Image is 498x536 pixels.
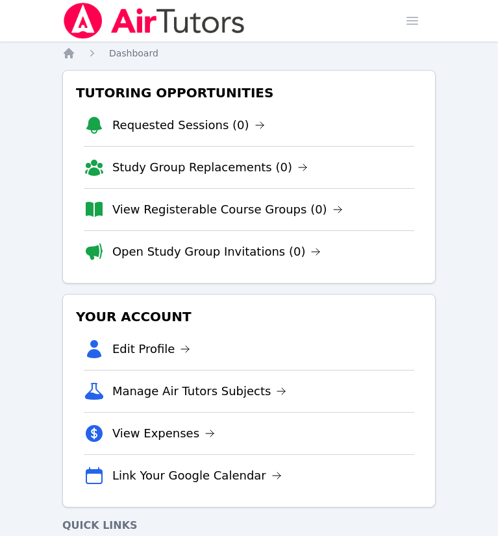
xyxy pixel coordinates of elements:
nav: Breadcrumb [62,47,436,60]
a: View Registerable Course Groups (0) [112,201,343,219]
h3: Your Account [73,305,425,328]
a: Requested Sessions (0) [112,116,265,134]
a: Open Study Group Invitations (0) [112,243,321,261]
img: Air Tutors [62,3,246,39]
a: Manage Air Tutors Subjects [112,382,287,400]
h3: Tutoring Opportunities [73,81,425,104]
a: Edit Profile [112,340,191,358]
a: Dashboard [109,47,158,60]
a: Link Your Google Calendar [112,467,282,485]
a: View Expenses [112,424,215,443]
h4: Quick Links [62,518,436,533]
span: Dashboard [109,48,158,58]
a: Study Group Replacements (0) [112,158,308,177]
